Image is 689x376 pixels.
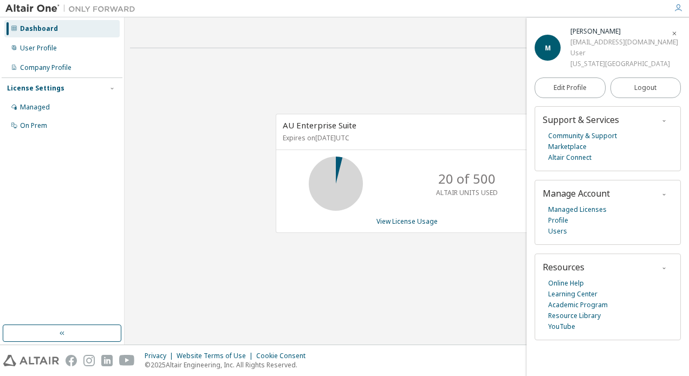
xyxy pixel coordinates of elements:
[570,26,678,37] div: Margaret Seymour
[543,261,584,273] span: Resources
[283,120,356,131] span: AU Enterprise Suite
[177,352,256,360] div: Website Terms of Use
[20,44,57,53] div: User Profile
[145,360,312,369] p: © 2025 Altair Engineering, Inc. All Rights Reserved.
[376,217,438,226] a: View License Usage
[634,82,656,93] span: Logout
[535,77,606,98] a: Edit Profile
[554,83,587,92] span: Edit Profile
[570,48,678,59] div: User
[543,187,610,199] span: Manage Account
[256,352,312,360] div: Cookie Consent
[145,352,177,360] div: Privacy
[548,131,617,141] a: Community & Support
[545,43,551,53] span: M
[610,77,681,98] button: Logout
[548,310,601,321] a: Resource Library
[438,170,496,188] p: 20 of 500
[548,152,591,163] a: Altair Connect
[436,188,498,197] p: ALTAIR UNITS USED
[20,103,50,112] div: Managed
[570,37,678,48] div: [EMAIL_ADDRESS][DOMAIN_NAME]
[548,289,597,300] a: Learning Center
[66,355,77,366] img: facebook.svg
[548,300,608,310] a: Academic Program
[83,355,95,366] img: instagram.svg
[283,133,529,142] p: Expires on [DATE] UTC
[570,59,678,69] div: [US_STATE][GEOGRAPHIC_DATA]
[101,355,113,366] img: linkedin.svg
[20,121,47,130] div: On Prem
[20,24,58,33] div: Dashboard
[548,278,584,289] a: Online Help
[543,114,619,126] span: Support & Services
[119,355,135,366] img: youtube.svg
[548,215,568,226] a: Profile
[20,63,71,72] div: Company Profile
[548,321,575,332] a: YouTube
[548,141,587,152] a: Marketplace
[548,226,567,237] a: Users
[5,3,141,14] img: Altair One
[3,355,59,366] img: altair_logo.svg
[7,84,64,93] div: License Settings
[548,204,607,215] a: Managed Licenses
